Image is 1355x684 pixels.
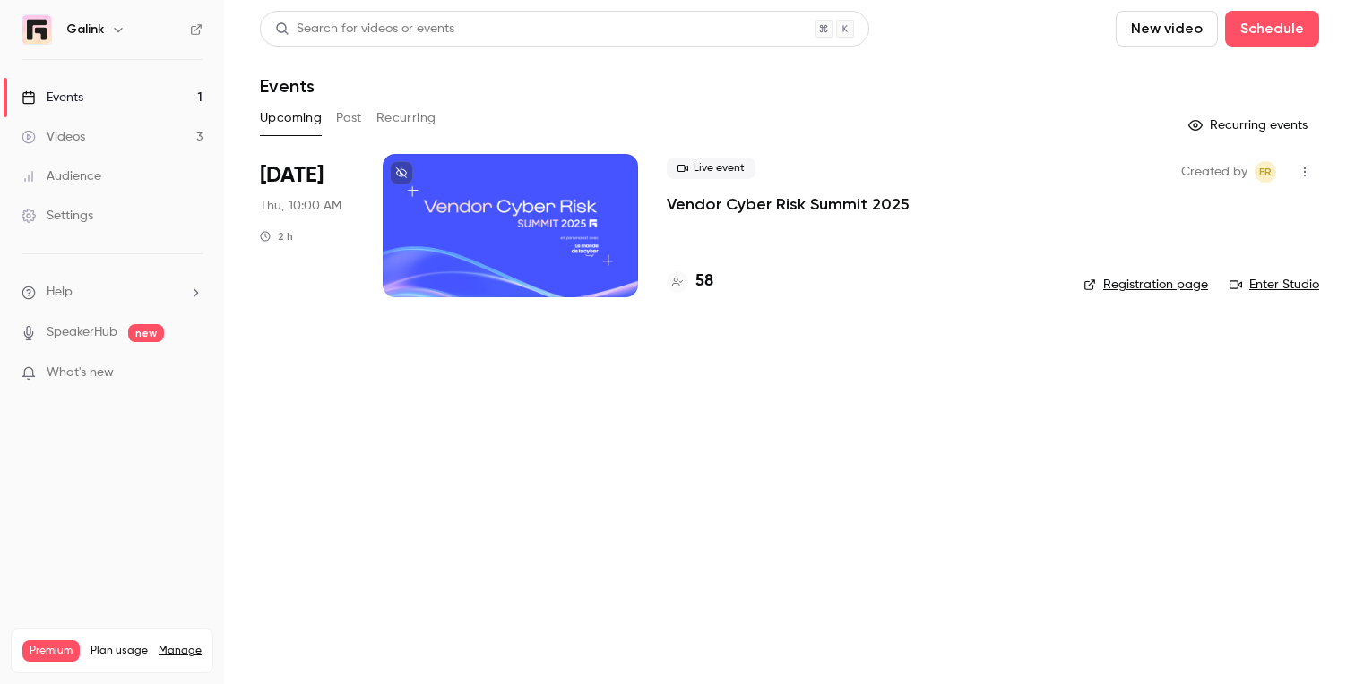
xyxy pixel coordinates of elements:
a: SpeakerHub [47,323,117,342]
button: Upcoming [260,104,322,133]
a: Registration page [1083,276,1208,294]
li: help-dropdown-opener [22,283,203,302]
span: Premium [22,640,80,662]
h4: 58 [695,269,713,294]
button: New video [1116,11,1218,47]
h1: Events [260,75,315,97]
span: Created by [1181,161,1247,183]
div: Audience [22,167,101,185]
span: Help [47,283,73,302]
div: Settings [22,207,93,225]
span: Plan usage [91,644,148,658]
div: Search for videos or events [275,20,454,38]
div: Oct 2 Thu, 10:00 AM (Europe/Paris) [260,154,354,297]
span: Thu, 10:00 AM [260,197,341,215]
span: What's new [47,363,114,382]
span: [DATE] [260,161,324,190]
button: Schedule [1225,11,1319,47]
div: Events [22,89,83,107]
img: Galink [22,15,51,44]
span: Live event [667,158,755,179]
button: Past [336,104,362,133]
span: ER [1259,161,1272,183]
div: 2 h [260,229,293,244]
button: Recurring [376,104,436,133]
h6: Galink [66,21,104,38]
span: new [128,324,164,342]
div: Videos [22,128,85,146]
a: Manage [159,644,202,658]
button: Recurring events [1180,111,1319,140]
a: Vendor Cyber Risk Summit 2025 [667,193,910,215]
a: 58 [667,269,713,294]
a: Enter Studio [1230,276,1319,294]
span: Etienne Retout [1255,161,1276,183]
